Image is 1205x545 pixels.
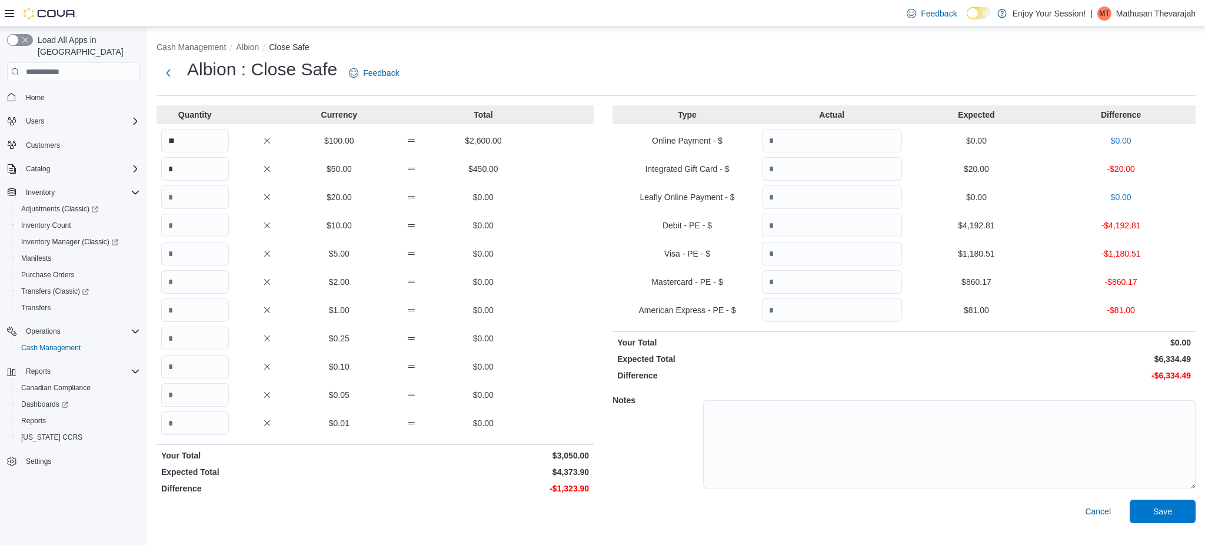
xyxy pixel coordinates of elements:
button: Settings [2,453,145,470]
span: Transfers [16,301,140,315]
p: $0.00 [907,135,1047,147]
p: $1.00 [305,304,373,316]
p: $0.25 [305,333,373,344]
a: Manifests [16,251,56,265]
p: $0.01 [305,417,373,429]
p: Visa - PE - $ [617,248,757,260]
p: Debit - PE - $ [617,220,757,231]
button: Inventory [21,185,59,200]
a: Cash Management [16,341,85,355]
p: Type [617,109,757,121]
p: $4,373.90 [378,466,590,478]
button: Manifests [12,250,145,267]
a: Purchase Orders [16,268,79,282]
input: Quantity [762,242,902,265]
span: Cash Management [16,341,140,355]
p: $4,192.81 [907,220,1047,231]
p: Mastercard - PE - $ [617,276,757,288]
span: Purchase Orders [21,270,75,280]
span: Cash Management [21,343,81,353]
p: Actual [762,109,902,121]
img: Cova [24,8,76,19]
input: Quantity [161,270,229,294]
span: Manifests [16,251,140,265]
a: Reports [16,414,51,428]
span: Settings [26,457,51,466]
p: $0.05 [305,389,373,401]
a: Dashboards [12,396,145,413]
input: Quantity [161,214,229,237]
button: Users [2,113,145,129]
a: Transfers (Classic) [12,283,145,300]
input: Quantity [161,327,229,350]
span: Reports [26,367,51,376]
input: Quantity [161,129,229,152]
input: Quantity [161,185,229,209]
p: $6,334.49 [907,353,1191,365]
button: Save [1130,500,1196,523]
span: Inventory [26,188,55,197]
p: -$860.17 [1051,276,1191,288]
a: Dashboards [16,397,73,411]
h1: Albion : Close Safe [187,58,337,81]
button: Reports [21,364,55,378]
button: Cash Management [157,42,226,52]
p: Expected Total [617,353,901,365]
button: Catalog [21,162,55,176]
p: $0.00 [1051,135,1191,147]
nav: An example of EuiBreadcrumbs [157,41,1196,55]
button: Users [21,114,49,128]
p: $81.00 [907,304,1047,316]
p: $100.00 [305,135,373,147]
span: Catalog [26,164,50,174]
span: Washington CCRS [16,430,140,444]
p: -$6,334.49 [907,370,1191,381]
p: $5.00 [305,248,373,260]
p: Expected [907,109,1047,121]
input: Quantity [762,270,902,294]
input: Quantity [161,355,229,378]
p: Enjoy Your Session! [1013,6,1086,21]
p: $20.00 [907,163,1047,175]
p: Your Total [617,337,901,348]
a: Inventory Manager (Classic) [12,234,145,250]
input: Quantity [161,242,229,265]
button: Inventory Count [12,217,145,234]
p: Difference [1051,109,1191,121]
div: Mathusan Thevarajah [1097,6,1111,21]
span: Feedback [363,67,399,79]
p: Integrated Gift Card - $ [617,163,757,175]
button: Albion [236,42,259,52]
p: $0.00 [450,220,517,231]
span: Adjustments (Classic) [16,202,140,216]
span: Transfers (Classic) [21,287,89,296]
h5: Notes [613,388,701,412]
a: Customers [21,138,65,152]
p: Difference [617,370,901,381]
p: $0.00 [1051,191,1191,203]
input: Quantity [762,214,902,237]
p: $0.00 [450,389,517,401]
span: [US_STATE] CCRS [21,433,82,442]
input: Dark Mode [967,7,991,19]
span: Home [21,89,140,104]
p: -$4,192.81 [1051,220,1191,231]
a: Transfers (Classic) [16,284,94,298]
span: Home [26,93,45,102]
span: Transfers [21,303,51,313]
button: Close Safe [269,42,309,52]
p: Difference [161,483,373,494]
p: $0.00 [450,248,517,260]
span: Inventory Manager (Classic) [21,237,118,247]
span: Operations [26,327,61,336]
button: Catalog [2,161,145,177]
p: $2.00 [305,276,373,288]
button: Cancel [1080,500,1116,523]
p: -$1,180.51 [1051,248,1191,260]
span: Customers [21,138,140,152]
p: $2,600.00 [450,135,517,147]
button: [US_STATE] CCRS [12,429,145,446]
p: $0.00 [450,417,517,429]
p: $0.00 [450,191,517,203]
button: Customers [2,137,145,154]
